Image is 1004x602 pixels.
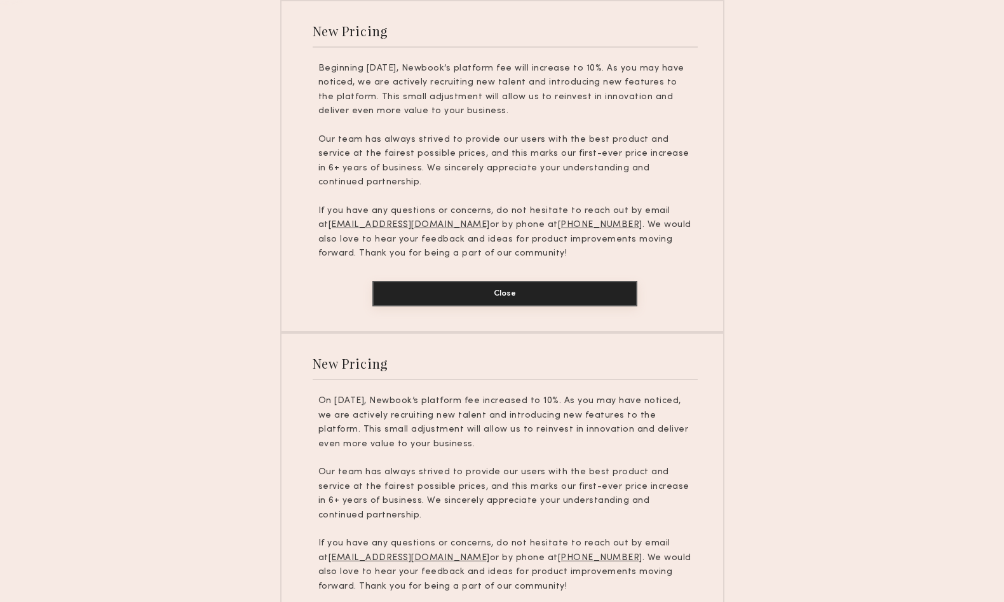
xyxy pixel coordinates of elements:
u: [EMAIL_ADDRESS][DOMAIN_NAME] [329,554,490,562]
u: [EMAIL_ADDRESS][DOMAIN_NAME] [329,221,490,229]
div: New Pricing [313,22,388,39]
p: Our team has always strived to provide our users with the best product and service at the fairest... [318,465,692,523]
u: [PHONE_NUMBER] [558,554,642,562]
u: [PHONE_NUMBER] [558,221,642,229]
div: New Pricing [313,355,388,372]
p: Our team has always strived to provide our users with the best product and service at the fairest... [318,133,692,190]
p: Beginning [DATE], Newbook’s platform fee will increase to 10%. As you may have noticed, we are ac... [318,62,692,119]
p: On [DATE], Newbook’s platform fee increased to 10%. As you may have noticed, we are actively recr... [318,394,692,451]
button: Close [372,281,637,306]
p: If you have any questions or concerns, do not hesitate to reach out by email at or by phone at . ... [318,537,692,594]
p: If you have any questions or concerns, do not hesitate to reach out by email at or by phone at . ... [318,204,692,261]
